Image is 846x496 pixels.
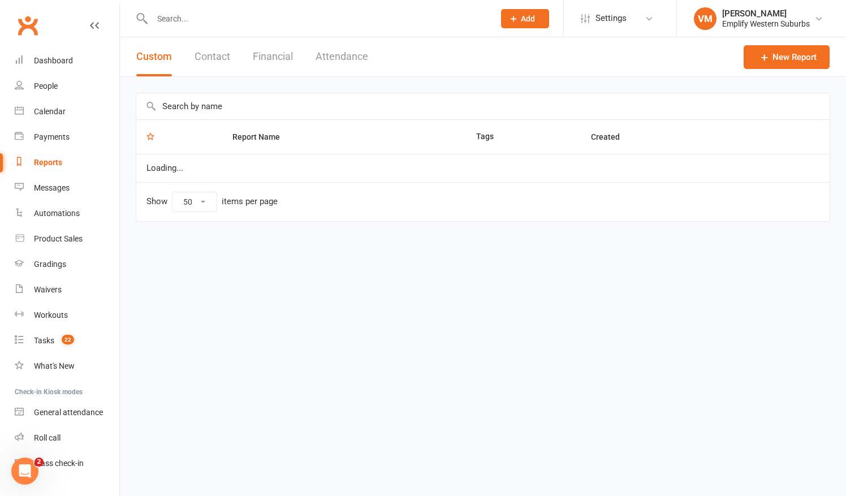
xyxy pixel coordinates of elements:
a: General attendance kiosk mode [15,400,119,425]
div: Automations [34,209,80,218]
a: Product Sales [15,226,119,252]
a: Reports [15,150,119,175]
span: Created [591,132,632,141]
div: Reports [34,158,62,167]
span: 22 [62,335,74,344]
a: People [15,74,119,99]
a: Waivers [15,277,119,303]
div: Tasks [34,336,54,345]
a: Workouts [15,303,119,328]
div: Messages [34,183,70,192]
input: Search by name [136,93,830,119]
div: Dashboard [34,56,73,65]
div: Class check-in [34,459,84,468]
span: Add [521,14,535,23]
span: Settings [595,6,627,31]
div: Waivers [34,285,62,294]
button: Financial [253,37,293,76]
a: Tasks 22 [15,328,119,353]
a: Class kiosk mode [15,451,119,476]
div: Payments [34,132,70,141]
a: Messages [15,175,119,201]
td: Loading... [136,154,830,182]
button: Contact [195,37,230,76]
div: Show [146,192,278,212]
a: Calendar [15,99,119,124]
span: 2 [34,458,44,467]
a: Gradings [15,252,119,277]
th: Tags [466,120,581,154]
div: Emplify Western Suburbs [722,19,810,29]
a: Dashboard [15,48,119,74]
button: Custom [136,37,172,76]
div: Product Sales [34,234,83,243]
div: Gradings [34,260,66,269]
a: Payments [15,124,119,150]
div: People [34,81,58,90]
div: What's New [34,361,75,370]
button: Add [501,9,549,28]
div: Calendar [34,107,66,116]
div: VM [694,7,716,30]
input: Search... [149,11,486,27]
button: Report Name [232,130,292,144]
a: New Report [744,45,830,69]
span: Report Name [232,132,292,141]
div: [PERSON_NAME] [722,8,810,19]
button: Created [591,130,632,144]
div: Workouts [34,310,68,320]
div: Roll call [34,433,61,442]
a: Roll call [15,425,119,451]
button: Attendance [316,37,368,76]
div: General attendance [34,408,103,417]
div: items per page [222,197,278,206]
iframe: Intercom live chat [11,458,38,485]
a: Automations [15,201,119,226]
a: What's New [15,353,119,379]
a: Clubworx [14,11,42,40]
